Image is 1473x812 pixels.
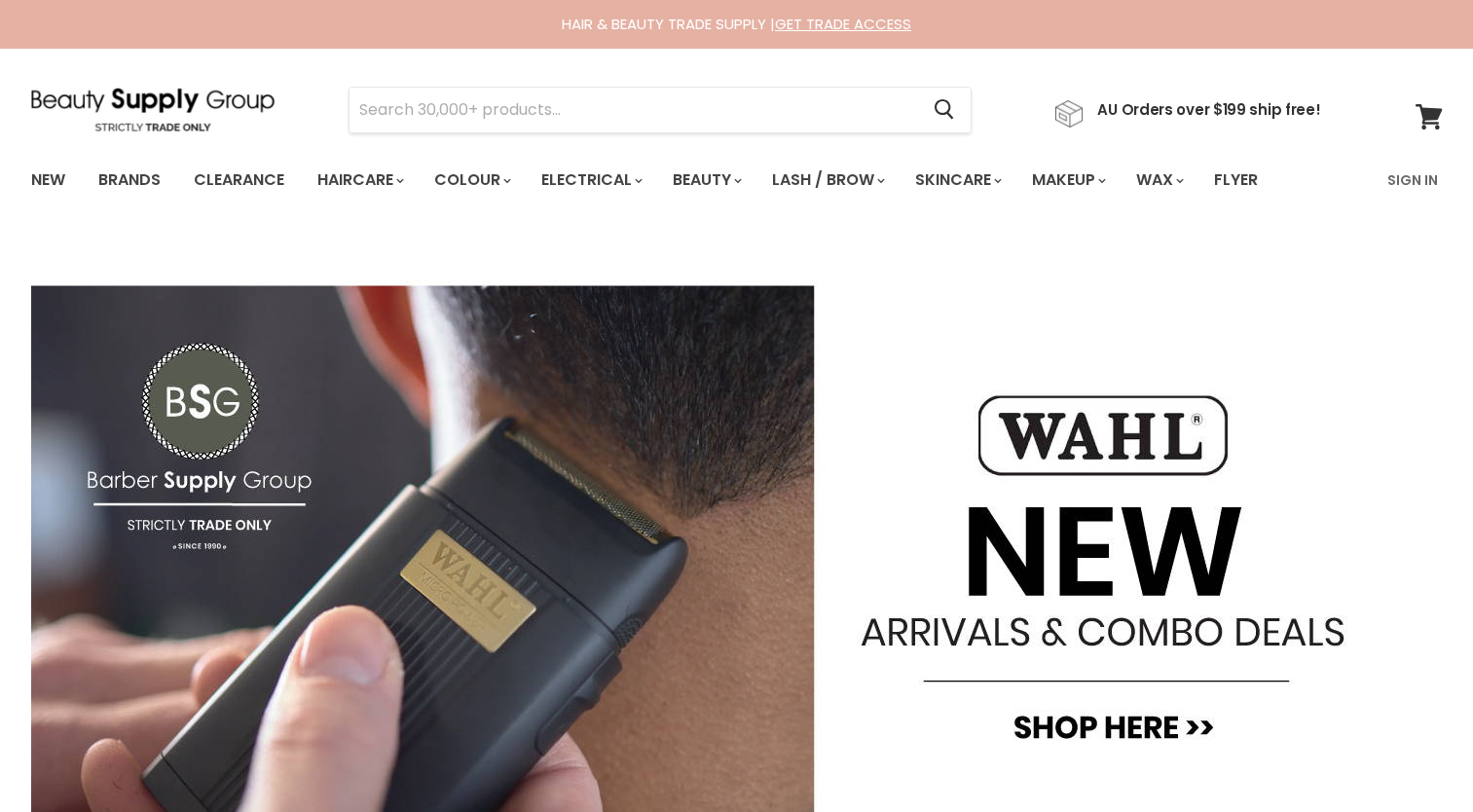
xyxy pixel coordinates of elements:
a: Beauty [658,160,754,201]
a: Lash / Brow [757,160,897,201]
a: Haircare [303,160,416,201]
nav: Main [7,152,1467,208]
a: Makeup [1017,160,1118,201]
a: Flyer [1199,160,1272,201]
a: Brands [84,160,175,201]
form: Product [349,87,972,133]
a: GET TRADE ACCESS [775,14,911,34]
a: Sign In [1376,160,1450,201]
a: Electrical [527,160,654,201]
a: Skincare [901,160,1013,201]
a: New [17,160,80,201]
button: Search [919,88,971,132]
div: HAIR & BEAUTY TRADE SUPPLY | [7,15,1467,34]
iframe: Gorgias live chat messenger [1376,720,1454,793]
ul: Main menu [17,152,1324,208]
a: Clearance [179,160,299,201]
a: Wax [1122,160,1196,201]
input: Search [350,88,919,132]
a: Colour [420,160,523,201]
